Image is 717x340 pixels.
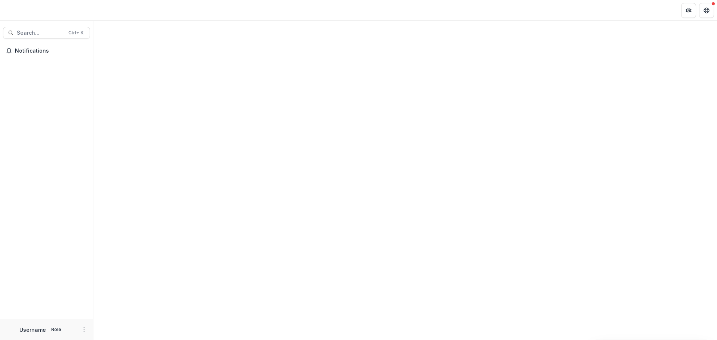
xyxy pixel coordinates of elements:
span: Notifications [15,48,87,54]
button: Search... [3,27,90,39]
button: Partners [681,3,696,18]
div: Ctrl + K [67,29,85,37]
button: More [80,325,89,334]
nav: breadcrumb [96,5,128,16]
span: Search... [17,30,64,36]
p: Username [19,326,46,334]
button: Notifications [3,45,90,57]
button: Get Help [699,3,714,18]
p: Role [49,326,63,333]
